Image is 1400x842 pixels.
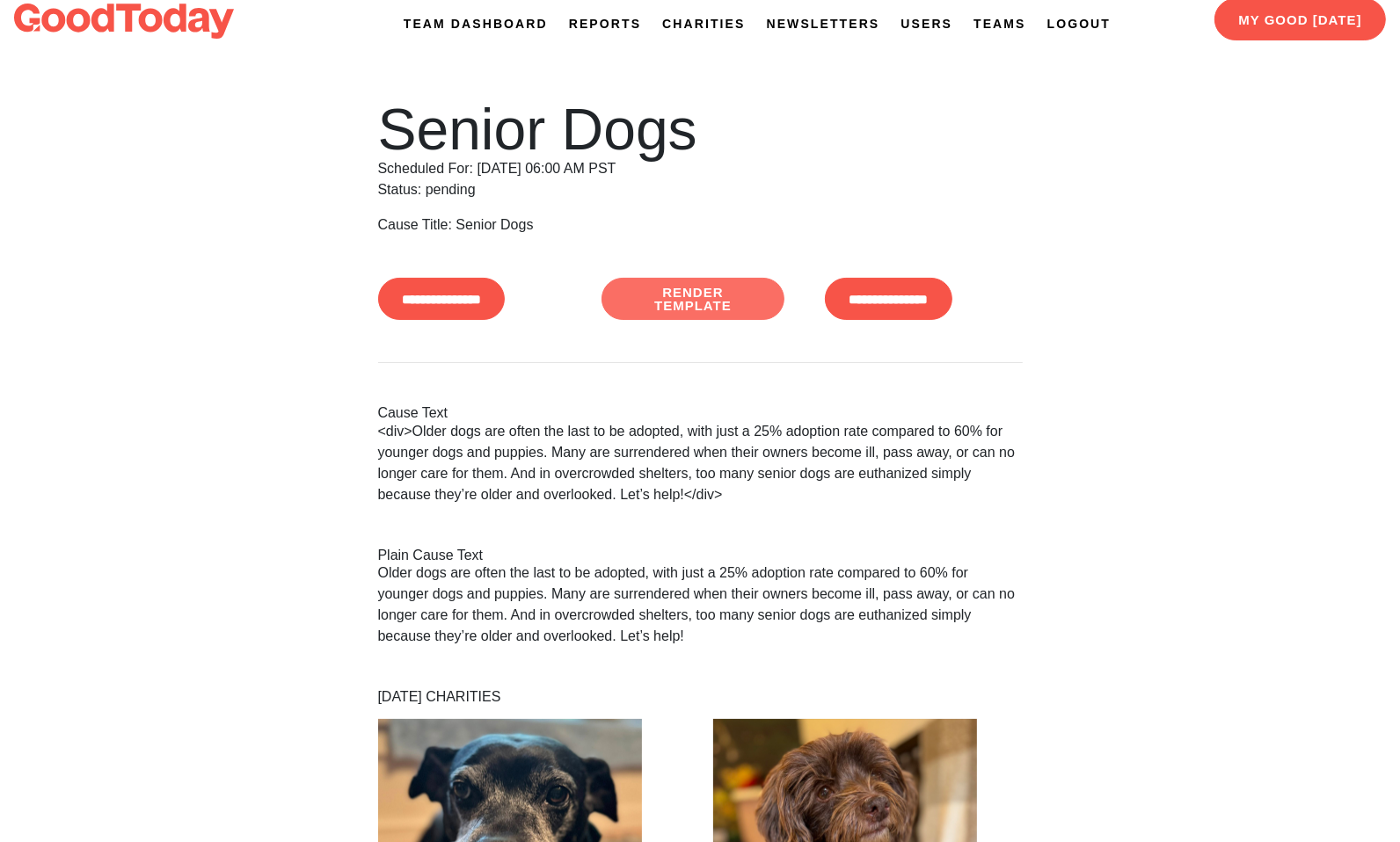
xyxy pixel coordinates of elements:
[14,4,234,39] img: logo-dark-da6b47b19159aada33782b937e4e11ca563a98e0ec6b0b8896e274de7198bfd4.svg
[973,15,1026,33] a: Teams
[901,15,952,33] a: Users
[378,548,1023,563] h2: Plain Cause Text
[767,15,880,33] a: Newsletters
[1047,15,1111,33] a: Logout
[602,278,784,320] a: Render Template
[378,405,1023,421] h2: Cause Text
[378,100,1023,158] h1: Senior Dogs
[378,100,1023,200] div: Scheduled For: [DATE] 06:00 AM PST Status: pending
[378,689,1023,705] h2: [DATE] CHARITIES
[378,214,1023,236] div: Cause Title: Senior Dogs
[569,15,641,33] a: Reports
[662,15,745,33] a: Charities
[404,15,548,33] a: Team Dashboard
